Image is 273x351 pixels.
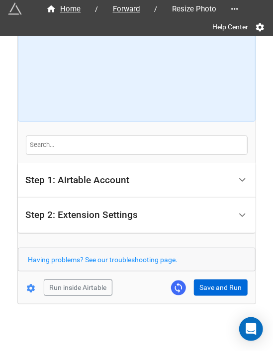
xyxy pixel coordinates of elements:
[46,3,81,15] div: Home
[166,3,223,15] span: Resize Photo
[107,3,146,15] span: Forward
[194,280,248,296] button: Save and Run
[44,280,112,296] button: Run inside Airtable
[95,4,98,14] li: /
[171,281,186,295] a: Sync Base Structure
[205,18,255,36] a: Help Center
[102,3,151,15] a: Forward
[36,3,227,15] nav: breadcrumb
[26,175,130,185] div: Step 1: Airtable Account
[155,4,158,14] li: /
[8,2,22,16] img: miniextensions-icon.73ae0678.png
[28,256,178,264] a: Having problems? See our troubleshooting page.
[18,198,256,233] div: Step 2: Extension Settings
[36,3,91,15] a: Home
[18,163,256,198] div: Step 1: Airtable Account
[26,136,248,154] input: Search...
[26,210,138,220] div: Step 2: Extension Settings
[239,317,263,341] div: Open Intercom Messenger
